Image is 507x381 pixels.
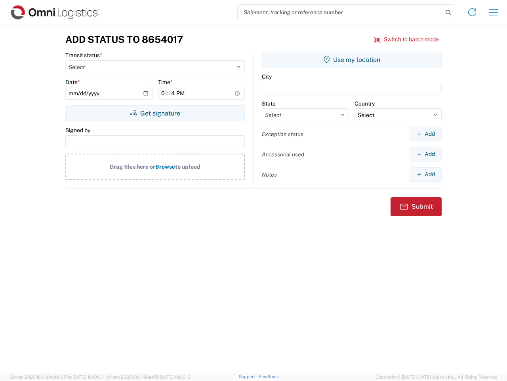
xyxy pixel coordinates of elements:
[65,52,102,59] label: Transit status
[65,127,90,134] label: Signed by
[65,105,245,121] button: Get signature
[262,151,304,158] label: Accessorial used
[374,33,439,46] button: Switch to batch mode
[160,375,191,379] span: [DATE] 10:06:13
[262,52,442,67] button: Use my location
[72,375,103,379] span: [DATE] 10:10:00
[238,5,443,20] input: Shipment, tracking or reference number
[259,374,279,379] a: Feedback
[175,164,200,170] span: to upload
[158,79,173,86] label: Time
[262,73,272,80] label: City
[262,100,276,107] label: State
[355,100,375,107] label: Country
[65,34,183,45] h3: Add Status to 8654017
[262,131,303,138] label: Exception status
[410,167,442,182] button: Add
[375,373,497,381] span: Copyright © [DATE]-[DATE] Agistix Inc., All Rights Reserved
[65,79,80,86] label: Date
[262,171,277,178] label: Notes
[410,127,442,141] button: Add
[110,164,155,170] span: Drag files here or
[10,375,103,379] span: Server: 2025.18.0-a0edd1917ac
[410,147,442,162] button: Add
[155,164,175,170] span: Browse
[391,197,442,216] button: Submit
[107,375,191,379] span: Client: 2025.18.0-198a450
[239,374,259,379] a: Support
